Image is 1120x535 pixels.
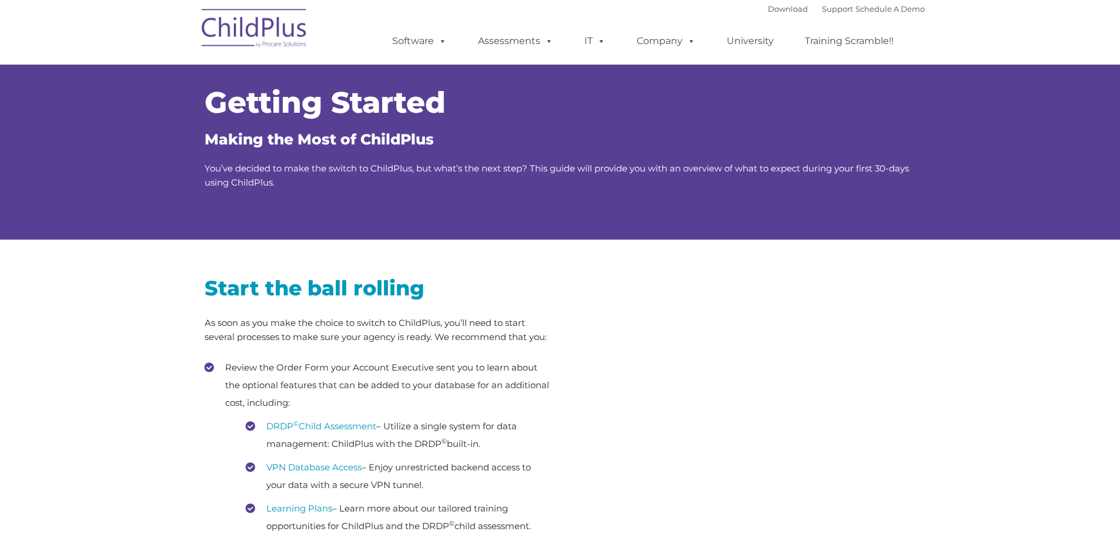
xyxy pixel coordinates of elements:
[205,316,551,344] p: As soon as you make the choice to switch to ChildPlus, you’ll need to start several processes to ...
[246,459,551,494] li: – Enjoy unrestricted backend access to your data with a secure VPN tunnel.
[205,275,551,301] h2: Start the ball rolling
[380,29,459,53] a: Software
[855,4,925,14] a: Schedule A Demo
[205,130,434,148] span: Making the Most of ChildPlus
[246,418,551,453] li: – Utilize a single system for data management: ChildPlus with the DRDP built-in.
[266,503,332,514] a: Learning Plans
[442,437,447,445] sup: ©
[205,163,909,188] span: You’ve decided to make the switch to ChildPlus, but what’s the next step? This guide will provide...
[266,462,362,473] a: VPN Database Access
[466,29,565,53] a: Assessments
[266,420,376,432] a: DRDP©Child Assessment
[793,29,905,53] a: Training Scramble!!
[715,29,785,53] a: University
[293,419,299,428] sup: ©
[768,4,808,14] a: Download
[573,29,617,53] a: IT
[768,4,925,14] font: |
[625,29,707,53] a: Company
[449,519,454,527] sup: ©
[205,85,446,120] span: Getting Started
[822,4,853,14] a: Support
[196,1,313,59] img: ChildPlus by Procare Solutions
